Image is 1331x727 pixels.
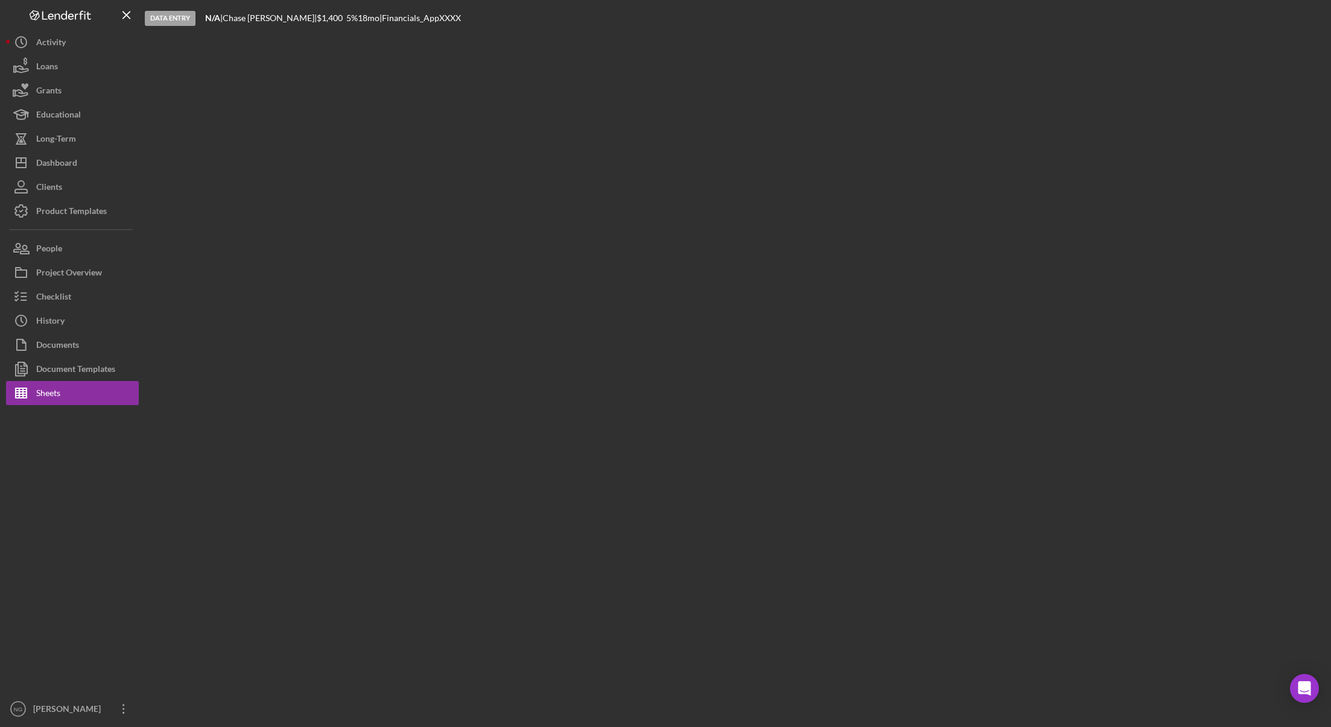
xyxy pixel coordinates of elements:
button: Long-Term [6,127,139,151]
div: | [205,13,223,23]
div: People [36,236,62,263]
button: Checklist [6,285,139,309]
div: Project Overview [36,260,102,288]
div: History [36,309,65,336]
div: Long-Term [36,127,76,154]
button: Activity [6,30,139,54]
div: Checklist [36,285,71,312]
button: Project Overview [6,260,139,285]
div: Dashboard [36,151,77,178]
div: Data Entry [145,11,195,26]
button: Document Templates [6,357,139,381]
button: Sheets [6,381,139,405]
div: 18 mo [358,13,380,23]
button: NG[PERSON_NAME] [6,697,139,721]
button: Grants [6,78,139,102]
div: | Financials_AppXXXX [380,13,461,23]
button: Clients [6,175,139,199]
button: People [6,236,139,260]
div: Sheets [36,381,60,408]
div: [PERSON_NAME] [30,697,109,724]
div: Clients [36,175,62,202]
div: Open Intercom Messenger [1290,674,1319,703]
div: Grants [36,78,62,105]
div: Documents [36,333,79,360]
div: Product Templates [36,199,107,226]
text: NG [14,706,22,713]
div: Educational [36,102,81,130]
button: Product Templates [6,199,139,223]
button: Documents [6,333,139,357]
button: Dashboard [6,151,139,175]
div: Document Templates [36,357,115,384]
div: Loans [36,54,58,81]
button: Loans [6,54,139,78]
b: N/A [205,13,220,23]
div: $1,400 [317,13,346,23]
button: Educational [6,102,139,127]
button: History [6,309,139,333]
div: Chase [PERSON_NAME] | [223,13,317,23]
div: Activity [36,30,66,57]
div: 5 % [346,13,358,23]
